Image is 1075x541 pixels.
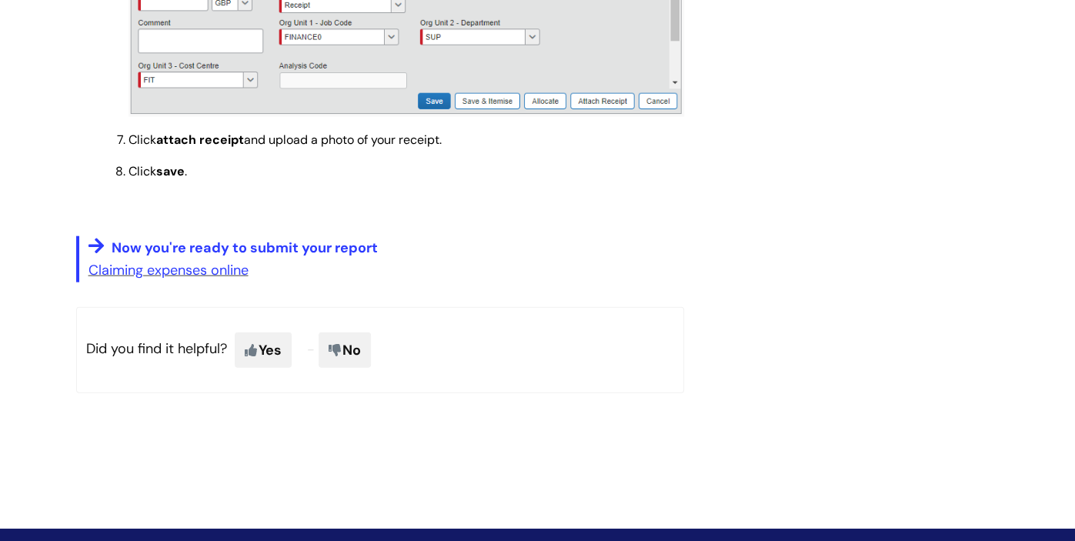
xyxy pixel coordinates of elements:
p: Did you find it helpful? [76,307,684,393]
span: Click and upload a photo of your receipt. [129,132,442,148]
strong: attach receipt [156,132,244,148]
span: Click . [129,163,187,179]
span: Now you're ready to submit your report [112,239,378,257]
span: No [319,332,371,368]
strong: save [156,163,185,179]
a: Claiming expenses online [88,261,249,279]
span: Yes [235,332,292,368]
